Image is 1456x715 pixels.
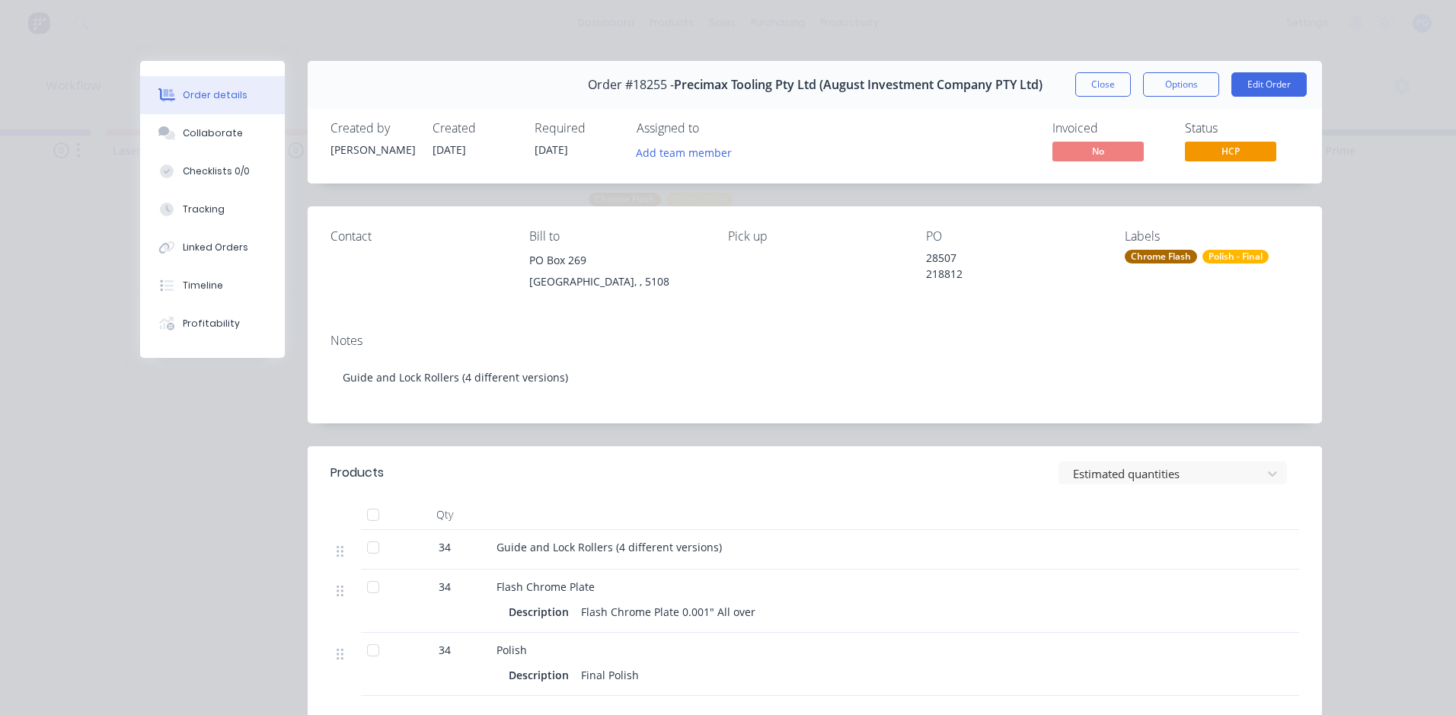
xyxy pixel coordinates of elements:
[183,279,223,292] div: Timeline
[497,643,527,657] span: Polish
[1202,250,1269,263] div: Polish - Final
[140,76,285,114] button: Order details
[140,152,285,190] button: Checklists 0/0
[637,121,789,136] div: Assigned to
[439,579,451,595] span: 34
[183,88,247,102] div: Order details
[529,250,704,298] div: PO Box 269[GEOGRAPHIC_DATA], , 5108
[140,267,285,305] button: Timeline
[674,78,1043,92] span: Precimax Tooling Pty Ltd (August Investment Company PTY Ltd)
[183,317,240,330] div: Profitability
[497,579,595,594] span: Flash Chrome Plate
[433,121,516,136] div: Created
[183,203,225,216] div: Tracking
[433,142,466,157] span: [DATE]
[330,229,505,244] div: Contact
[1231,72,1307,97] button: Edit Order
[439,539,451,555] span: 34
[529,229,704,244] div: Bill to
[926,250,1100,282] div: 28507 218812
[140,228,285,267] button: Linked Orders
[575,601,762,623] div: Flash Chrome Plate 0.001" All over
[183,164,250,178] div: Checklists 0/0
[183,241,248,254] div: Linked Orders
[728,229,902,244] div: Pick up
[330,464,384,482] div: Products
[1052,121,1167,136] div: Invoiced
[330,354,1299,401] div: Guide and Lock Rollers (4 different versions)
[140,114,285,152] button: Collaborate
[1185,142,1276,161] span: HCP
[637,142,740,162] button: Add team member
[1125,250,1197,263] div: Chrome Flash
[330,142,414,158] div: [PERSON_NAME]
[628,142,740,162] button: Add team member
[509,664,575,686] div: Description
[330,121,414,136] div: Created by
[439,642,451,658] span: 34
[535,121,618,136] div: Required
[588,78,674,92] span: Order #18255 -
[497,540,722,554] span: Guide and Lock Rollers (4 different versions)
[1052,142,1144,161] span: No
[330,334,1299,348] div: Notes
[1185,142,1276,164] button: HCP
[529,271,704,292] div: [GEOGRAPHIC_DATA], , 5108
[1185,121,1299,136] div: Status
[575,664,645,686] div: Final Polish
[1143,72,1219,97] button: Options
[509,601,575,623] div: Description
[399,500,490,530] div: Qty
[1125,229,1299,244] div: Labels
[140,190,285,228] button: Tracking
[183,126,243,140] div: Collaborate
[140,305,285,343] button: Profitability
[529,250,704,271] div: PO Box 269
[535,142,568,157] span: [DATE]
[926,229,1100,244] div: PO
[1075,72,1131,97] button: Close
